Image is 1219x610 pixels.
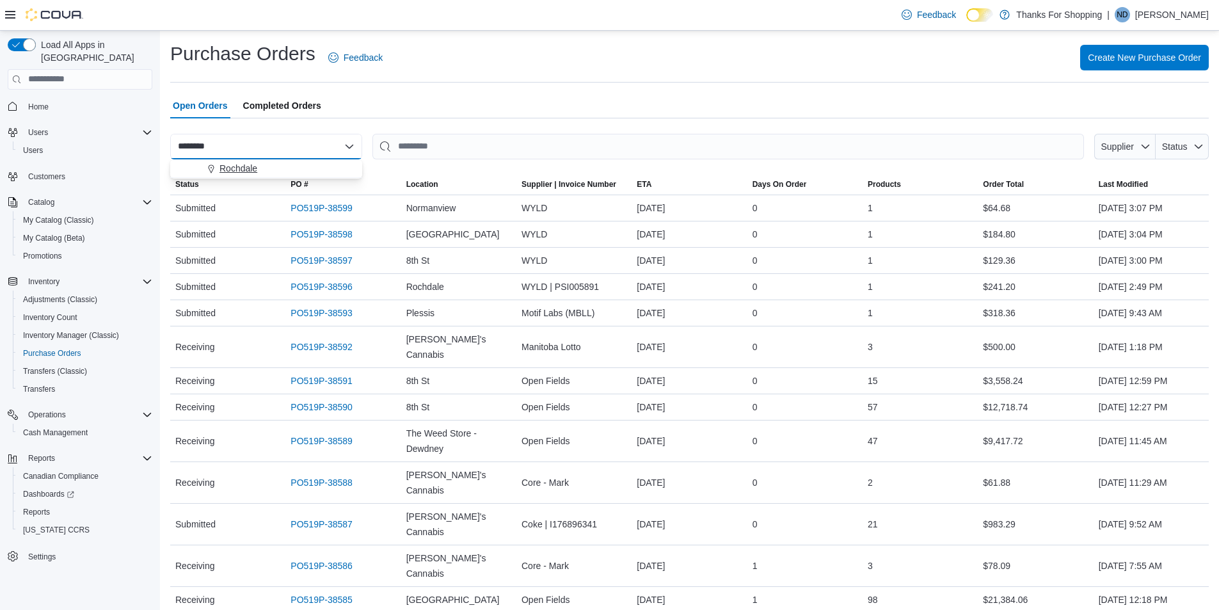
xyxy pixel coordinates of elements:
div: $12,718.74 [978,394,1093,420]
span: [US_STATE] CCRS [23,525,90,535]
span: ETA [637,179,651,189]
div: [DATE] 1:18 PM [1094,334,1209,360]
span: Completed Orders [243,93,321,118]
span: 1 [868,227,873,242]
span: Rochdale [219,162,257,175]
button: Rochdale [170,159,362,178]
span: 0 [753,399,758,415]
div: [DATE] [632,470,747,495]
div: WYLD [516,195,632,221]
span: 47 [868,433,878,449]
div: [DATE] 12:59 PM [1094,368,1209,394]
button: Operations [3,406,157,424]
div: [DATE] [632,428,747,454]
a: Customers [23,169,70,184]
a: Transfers [18,381,60,397]
span: Users [18,143,152,158]
span: Status [175,179,199,189]
a: Purchase Orders [18,346,86,361]
a: PO519P-38587 [291,517,353,532]
span: Cash Management [23,428,88,438]
span: Order Total [983,179,1024,189]
div: Core - Mark [516,470,632,495]
button: Products [863,174,978,195]
span: 3 [868,558,873,574]
span: 0 [753,305,758,321]
span: 8th St [406,253,430,268]
span: Purchase Orders [18,346,152,361]
span: Canadian Compliance [23,471,99,481]
span: Dashboards [23,489,74,499]
div: WYLD [516,221,632,247]
span: Canadian Compliance [18,469,152,484]
span: Submitted [175,517,216,532]
a: Settings [23,549,61,565]
span: 1 [868,279,873,294]
a: Dashboards [18,486,79,502]
span: Catalog [28,197,54,207]
button: Inventory Count [13,309,157,326]
span: Feedback [344,51,383,64]
div: Location [406,179,438,189]
a: Promotions [18,248,67,264]
span: Submitted [175,279,216,294]
button: Operations [23,407,71,422]
a: PO519P-38586 [291,558,353,574]
span: Transfers [18,381,152,397]
div: [DATE] [632,334,747,360]
span: Reports [18,504,152,520]
button: Users [23,125,53,140]
span: 0 [753,475,758,490]
button: Last Modified [1094,174,1209,195]
button: Catalog [3,193,157,211]
div: $61.88 [978,470,1093,495]
button: Users [13,141,157,159]
span: Supplier [1101,141,1134,152]
span: Reports [23,507,50,517]
div: [DATE] [632,274,747,300]
span: 0 [753,433,758,449]
span: 98 [868,592,878,607]
div: Open Fields [516,428,632,454]
span: Last Modified [1099,179,1148,189]
p: Thanks For Shopping [1016,7,1102,22]
span: Transfers (Classic) [18,364,152,379]
div: $318.36 [978,300,1093,326]
span: Plessis [406,305,434,321]
button: Supplier | Invoice Number [516,174,632,195]
span: Purchase Orders [23,348,81,358]
button: Days On Order [747,174,863,195]
a: Inventory Manager (Classic) [18,328,124,343]
a: Users [18,143,48,158]
input: This is a search bar. After typing your query, hit enter to filter the results lower in the page. [372,134,1084,159]
span: Receiving [175,592,214,607]
span: [GEOGRAPHIC_DATA] [406,227,500,242]
button: Reports [23,451,60,466]
span: 8th St [406,399,430,415]
button: Close list of options [344,141,355,152]
span: Cash Management [18,425,152,440]
div: [DATE] 11:45 AM [1094,428,1209,454]
div: [DATE] 11:29 AM [1094,470,1209,495]
div: Open Fields [516,394,632,420]
h1: Purchase Orders [170,41,315,67]
span: 0 [753,279,758,294]
a: PO519P-38592 [291,339,353,355]
span: Inventory Manager (Classic) [18,328,152,343]
div: [DATE] [632,394,747,420]
div: $9,417.72 [978,428,1093,454]
div: [DATE] 7:55 AM [1094,553,1209,579]
span: Receiving [175,339,214,355]
span: 0 [753,253,758,268]
span: Receiving [175,475,214,490]
button: Cash Management [13,424,157,442]
span: 1 [868,200,873,216]
span: Rochdale [406,279,444,294]
a: PO519P-38591 [291,373,353,389]
span: Normanview [406,200,456,216]
span: Load All Apps in [GEOGRAPHIC_DATA] [36,38,152,64]
span: Reports [28,453,55,463]
div: Nikki Dusyk [1115,7,1130,22]
button: My Catalog (Beta) [13,229,157,247]
a: PO519P-38599 [291,200,353,216]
